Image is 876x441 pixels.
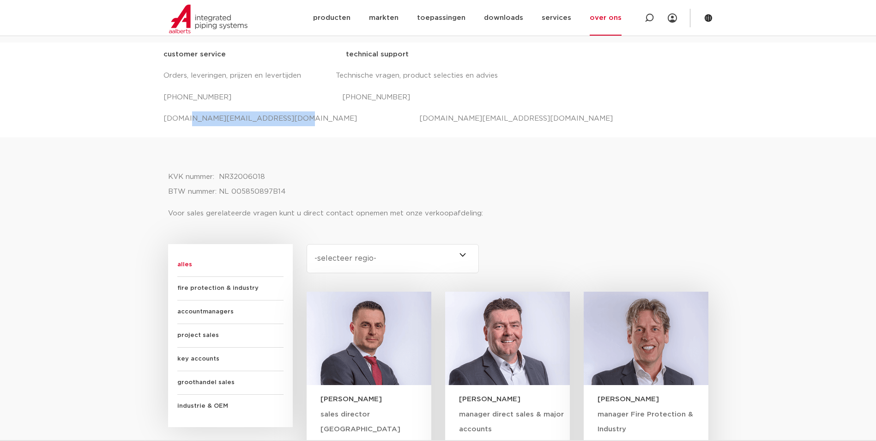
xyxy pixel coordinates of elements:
[598,394,708,404] h3: [PERSON_NAME]
[177,395,284,418] span: industrie & OEM
[459,411,564,433] span: manager direct sales & major accounts
[177,300,284,324] span: accountmanagers
[177,277,284,300] span: fire protection & industry
[177,324,284,348] span: project sales
[459,394,570,404] h3: [PERSON_NAME]
[163,51,409,58] strong: customer service technical support
[598,411,693,433] span: manager Fire Protection & Industry
[163,111,713,126] p: [DOMAIN_NAME][EMAIL_ADDRESS][DOMAIN_NAME] [DOMAIN_NAME][EMAIL_ADDRESS][DOMAIN_NAME]
[168,170,708,199] p: KVK nummer: NR32006018 BTW nummer: NL 005850897B14
[168,206,708,221] p: Voor sales gerelateerde vragen kunt u direct contact opnemen met onze verkoopafdeling:
[177,348,284,371] span: key accounts
[177,371,284,395] span: groothandel sales
[177,253,284,277] span: alles
[163,68,713,83] p: Orders, leveringen, prijzen en levertijden Technische vragen, product selecties en advies
[320,394,431,404] h3: [PERSON_NAME]
[320,411,400,433] span: sales director [GEOGRAPHIC_DATA]
[163,90,713,105] p: [PHONE_NUMBER] [PHONE_NUMBER]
